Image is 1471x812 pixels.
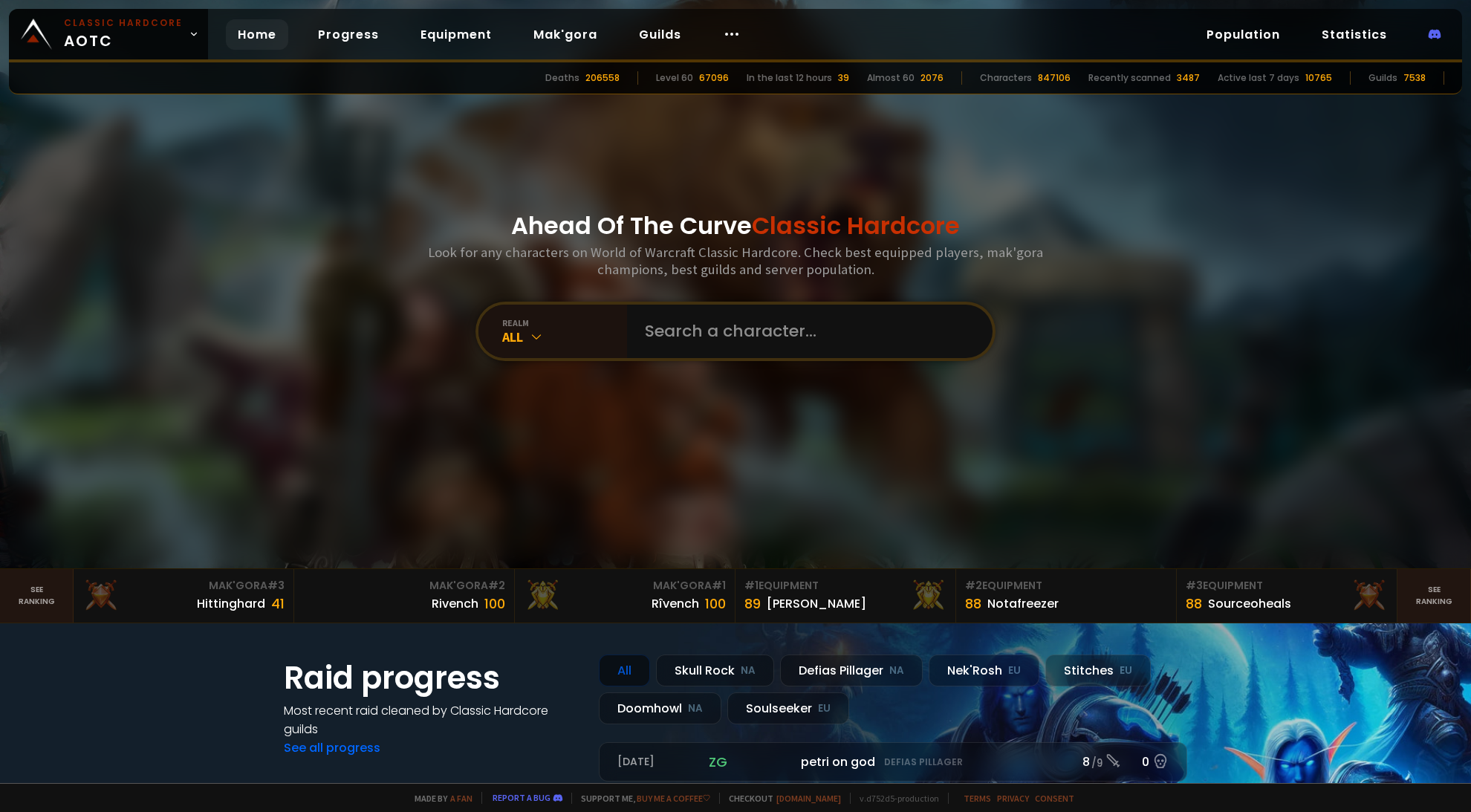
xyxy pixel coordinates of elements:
a: Statistics [1310,19,1399,50]
small: NA [688,701,703,716]
h3: Look for any characters on World of Warcraft Classic Hardcore. Check best equipped players, mak'g... [422,244,1049,278]
div: Equipment [744,578,946,594]
div: Doomhowl [599,692,721,724]
div: Soulseeker [727,692,849,724]
div: Mak'Gora [303,578,505,594]
a: #1Equipment89[PERSON_NAME] [735,569,956,623]
a: Consent [1035,793,1074,804]
a: Privacy [997,793,1029,804]
input: Search a character... [636,305,975,358]
a: Progress [306,19,391,50]
div: Deaths [545,71,579,85]
a: #3Equipment88Sourceoheals [1177,569,1397,623]
span: Checkout [719,793,841,804]
a: #2Equipment88Notafreezer [956,569,1177,623]
small: EU [1120,663,1132,678]
span: # 1 [744,578,759,593]
div: Active last 7 days [1218,71,1299,85]
span: Support me, [571,793,710,804]
div: Hittinghard [197,594,265,613]
div: Equipment [1186,578,1388,594]
div: 7538 [1403,71,1426,85]
div: Characters [980,71,1032,85]
div: All [502,328,627,345]
div: Notafreezer [987,594,1059,613]
div: All [599,655,650,686]
div: Nek'Rosh [929,655,1039,686]
div: 100 [705,594,726,614]
div: Rîvench [652,594,699,613]
div: Defias Pillager [780,655,923,686]
a: Population [1195,19,1292,50]
span: # 2 [488,578,505,593]
span: Made by [406,793,473,804]
div: 206558 [585,71,620,85]
div: 10765 [1305,71,1332,85]
a: Guilds [627,19,693,50]
a: Home [226,19,288,50]
small: EU [818,701,831,716]
div: Mak'Gora [524,578,726,594]
a: Classic HardcoreAOTC [9,9,208,59]
span: AOTC [64,16,183,52]
div: Equipment [965,578,1167,594]
a: Mak'Gora#3Hittinghard41 [74,569,294,623]
a: Report a bug [493,792,551,803]
a: a fan [450,793,473,804]
div: [PERSON_NAME] [767,594,866,613]
div: 88 [965,594,981,614]
span: Classic Hardcore [752,209,960,242]
a: Buy me a coffee [637,793,710,804]
div: Rivench [432,594,478,613]
span: # 2 [965,578,982,593]
div: 2076 [920,71,944,85]
a: Mak'Gora#2Rivench100 [294,569,515,623]
a: [DOMAIN_NAME] [776,793,841,804]
a: Mak'gora [522,19,609,50]
div: 88 [1186,594,1202,614]
span: # 1 [712,578,726,593]
div: 100 [484,594,505,614]
h1: Ahead Of The Curve [511,208,960,244]
div: realm [502,317,627,328]
div: Guilds [1368,71,1397,85]
small: NA [889,663,904,678]
h1: Raid progress [284,655,581,701]
small: NA [741,663,756,678]
span: # 3 [267,578,285,593]
div: Sourceoheals [1208,594,1291,613]
div: 3487 [1177,71,1200,85]
a: Seeranking [1397,569,1471,623]
a: [DATE]zgpetri on godDefias Pillager8 /90 [599,742,1187,782]
div: 41 [271,594,285,614]
span: v. d752d5 - production [850,793,939,804]
small: EU [1008,663,1021,678]
div: 89 [744,594,761,614]
div: 39 [838,71,849,85]
div: 847106 [1038,71,1071,85]
div: Recently scanned [1088,71,1171,85]
div: Level 60 [656,71,693,85]
small: Classic Hardcore [64,16,183,30]
h4: Most recent raid cleaned by Classic Hardcore guilds [284,701,581,738]
div: 67096 [699,71,729,85]
div: Mak'Gora [82,578,285,594]
a: Equipment [409,19,504,50]
div: Skull Rock [656,655,774,686]
a: Terms [964,793,991,804]
a: See all progress [284,739,380,756]
div: In the last 12 hours [747,71,832,85]
div: Almost 60 [867,71,915,85]
div: Stitches [1045,655,1151,686]
span: # 3 [1186,578,1203,593]
a: Mak'Gora#1Rîvench100 [515,569,735,623]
